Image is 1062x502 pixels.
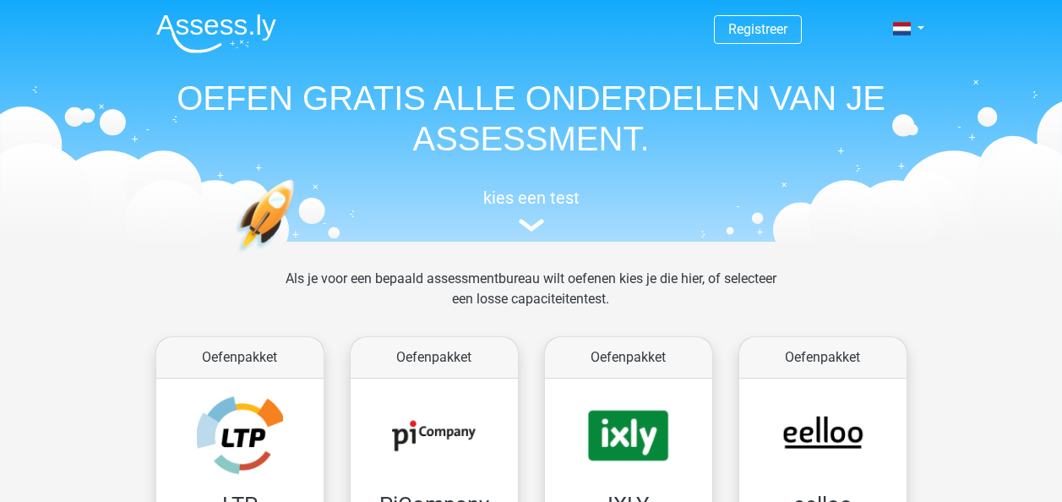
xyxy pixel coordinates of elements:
[143,78,920,159] h1: OEFEN GRATIS ALLE ONDERDELEN VAN JE ASSESSMENT.
[143,188,920,208] h5: kies een test
[236,179,360,332] img: oefenen
[156,14,276,53] img: Assessly
[143,188,920,232] a: kies een test
[728,21,787,37] a: Registreer
[519,219,544,232] img: assessment
[272,269,790,330] div: Als je voor een bepaald assessmentbureau wilt oefenen kies je die hier, of selecteer een losse ca...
